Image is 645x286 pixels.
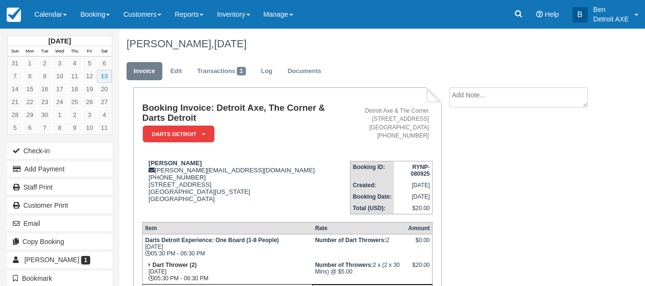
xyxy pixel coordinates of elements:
[82,46,97,57] th: Fri
[152,262,197,268] strong: Dart Thrower (2)
[97,121,112,134] a: 11
[7,180,112,195] a: Staff Print
[313,259,406,285] td: 2 x (2 x 30 Mins) @ $5.00
[593,5,629,14] p: Ben
[7,198,112,213] a: Customer Print
[127,38,596,50] h1: [PERSON_NAME],
[163,62,189,81] a: Edit
[350,161,394,180] th: Booking ID:
[280,62,328,81] a: Documents
[142,159,350,214] div: [PERSON_NAME][EMAIL_ADDRESS][DOMAIN_NAME] [PHONE_NUMBER] [STREET_ADDRESS] [GEOGRAPHIC_DATA][US_ST...
[52,70,67,83] a: 10
[313,222,406,234] th: Rate
[350,180,394,191] th: Created:
[572,7,588,22] div: B
[82,95,97,108] a: 26
[408,237,430,251] div: $0.00
[142,222,312,234] th: Item
[7,143,112,159] button: Check-in
[22,83,37,95] a: 15
[37,108,52,121] a: 30
[8,70,22,83] a: 7
[22,121,37,134] a: 6
[545,11,559,18] span: Help
[37,57,52,70] a: 2
[22,46,37,57] th: Mon
[143,126,214,142] em: Darts Detroit
[7,271,112,286] button: Bookmark
[350,191,394,202] th: Booking Date:
[37,46,52,57] th: Tue
[22,57,37,70] a: 1
[52,57,67,70] a: 3
[82,83,97,95] a: 19
[97,95,112,108] a: 27
[313,234,406,260] td: 2
[7,8,21,22] img: checkfront-main-nav-mini-logo.png
[254,62,280,81] a: Log
[142,125,211,143] a: Darts Detroit
[8,121,22,134] a: 5
[145,237,279,244] strong: Darts Detroit Experience: One Board (1-8 People)
[52,121,67,134] a: 8
[315,237,386,244] strong: Number of Dart Throwers
[8,83,22,95] a: 14
[22,108,37,121] a: 29
[350,202,394,214] th: Total (USD):
[97,46,112,57] th: Sat
[37,70,52,83] a: 9
[237,67,246,75] span: 1
[394,180,432,191] td: [DATE]
[214,38,246,50] span: [DATE]
[82,70,97,83] a: 12
[406,222,433,234] th: Amount
[142,103,350,123] h1: Booking Invoice: Detroit Axe, The Corner & Darts Detroit
[142,234,312,260] td: [DATE] 05:30 PM - 06:30 PM
[593,14,629,24] p: Detroit AXE
[67,95,82,108] a: 25
[97,83,112,95] a: 20
[411,164,430,177] strong: RYNP-080925
[37,83,52,95] a: 16
[7,234,112,249] button: Copy Booking
[97,57,112,70] a: 6
[67,108,82,121] a: 2
[354,107,429,140] address: Detroit Axe & The Corner [STREET_ADDRESS] [GEOGRAPHIC_DATA] [PHONE_NUMBER]
[67,46,82,57] th: Thu
[22,95,37,108] a: 22
[536,11,543,18] i: Help
[67,83,82,95] a: 18
[142,259,312,285] td: [DATE] 05:30 PM - 06:30 PM
[52,83,67,95] a: 17
[148,159,202,167] strong: [PERSON_NAME]
[52,46,67,57] th: Wed
[408,262,430,276] div: $20.00
[37,121,52,134] a: 7
[67,121,82,134] a: 9
[52,95,67,108] a: 24
[52,108,67,121] a: 1
[97,70,112,83] a: 13
[82,121,97,134] a: 10
[394,191,432,202] td: [DATE]
[190,62,253,81] a: Transactions1
[24,256,79,264] span: [PERSON_NAME]
[315,262,373,268] strong: Number of Throwers
[67,70,82,83] a: 11
[67,57,82,70] a: 4
[82,108,97,121] a: 3
[97,108,112,121] a: 4
[48,37,71,45] strong: [DATE]
[82,57,97,70] a: 5
[7,252,112,267] a: [PERSON_NAME] 1
[8,57,22,70] a: 31
[7,161,112,177] button: Add Payment
[81,256,90,265] span: 1
[394,202,432,214] td: $20.00
[8,95,22,108] a: 21
[8,46,22,57] th: Sun
[7,216,112,231] button: Email
[127,62,162,81] a: Invoice
[8,108,22,121] a: 28
[22,70,37,83] a: 8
